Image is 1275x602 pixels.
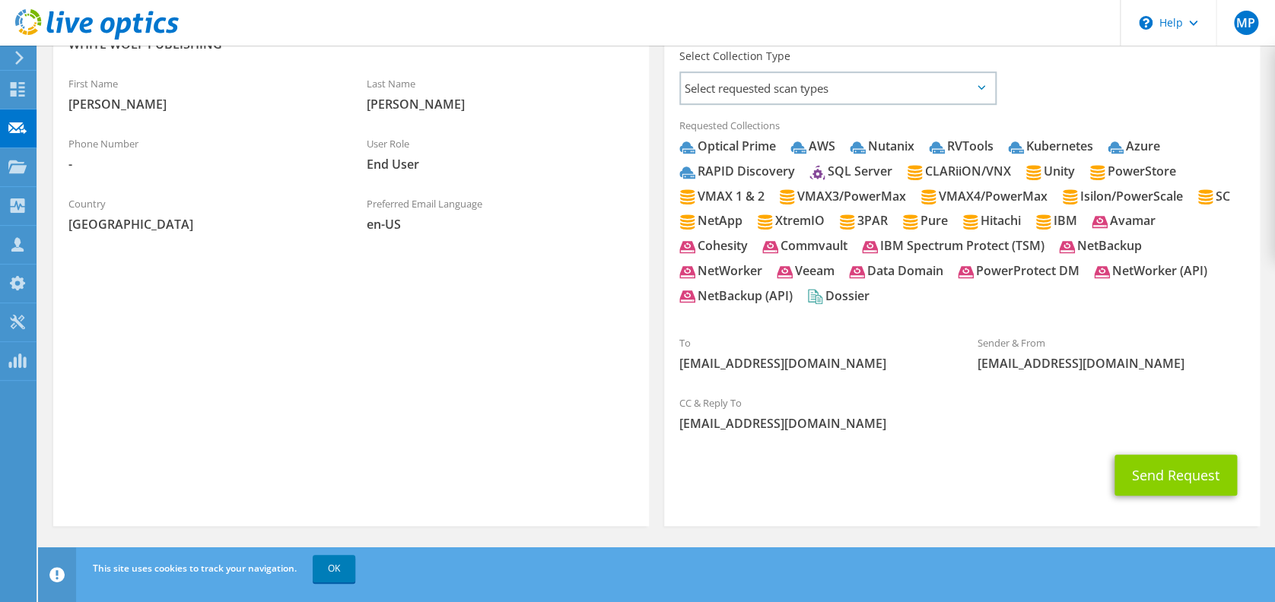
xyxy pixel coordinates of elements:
[664,109,1260,319] div: Requested Collections
[68,156,335,173] span: -
[1114,455,1237,496] button: Send Request
[907,163,1011,180] div: CLARiiON/VNX
[351,188,648,240] div: Preferred Email Language
[777,262,835,280] div: Veeam
[757,212,825,230] div: XtremIO
[839,212,888,230] div: 3PAR
[862,237,1044,255] div: IBM Spectrum Protect (TSM)
[664,327,962,379] div: To
[53,188,351,240] div: Country
[807,287,870,305] div: Dossier
[1089,163,1176,180] div: PowerStore
[920,188,1048,205] div: VMAX4/PowerMax
[1094,262,1207,280] div: NetWorker (API)
[679,188,765,205] div: VMAX 1 & 2
[849,262,943,280] div: Data Domain
[962,212,1021,230] div: Hitachi
[351,128,648,180] div: User Role
[679,212,742,230] div: NetApp
[1062,188,1183,205] div: Isilon/PowerScale
[366,156,633,173] span: End User
[1035,212,1077,230] div: IBM
[679,49,790,64] label: Select Collection Type
[366,216,633,233] span: en-US
[68,216,335,233] span: [GEOGRAPHIC_DATA]
[902,212,948,230] div: Pure
[53,128,351,180] div: Phone Number
[679,355,946,372] span: [EMAIL_ADDRESS][DOMAIN_NAME]
[958,262,1079,280] div: PowerProtect DM
[351,68,648,120] div: Last Name
[977,355,1244,372] span: [EMAIL_ADDRESS][DOMAIN_NAME]
[53,68,351,120] div: First Name
[681,73,995,103] span: Select requested scan types
[1025,163,1075,180] div: Unity
[68,96,335,112] span: [PERSON_NAME]
[1108,138,1160,155] div: Azure
[1008,138,1093,155] div: Kubernetes
[664,387,1260,439] div: CC & Reply To
[679,415,1245,432] span: [EMAIL_ADDRESS][DOMAIN_NAME]
[929,138,994,155] div: RVTools
[809,163,892,180] div: SQL Server
[762,237,847,255] div: Commvault
[1139,16,1153,30] svg: \n
[679,138,776,155] div: Optical Prime
[962,327,1259,379] div: Sender & From
[93,562,297,575] span: This site uses cookies to track your navigation.
[790,138,835,155] div: AWS
[679,262,762,280] div: NetWorker
[366,96,633,112] span: [PERSON_NAME]
[679,287,793,305] div: NetBackup (API)
[679,237,748,255] div: Cohesity
[1197,188,1230,205] div: SC
[679,163,795,180] div: RAPID Discovery
[313,555,355,582] a: OK
[1092,212,1156,230] div: Avamar
[1234,11,1258,35] span: MP
[779,188,906,205] div: VMAX3/PowerMax
[850,138,914,155] div: Nutanix
[1059,237,1142,255] div: NetBackup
